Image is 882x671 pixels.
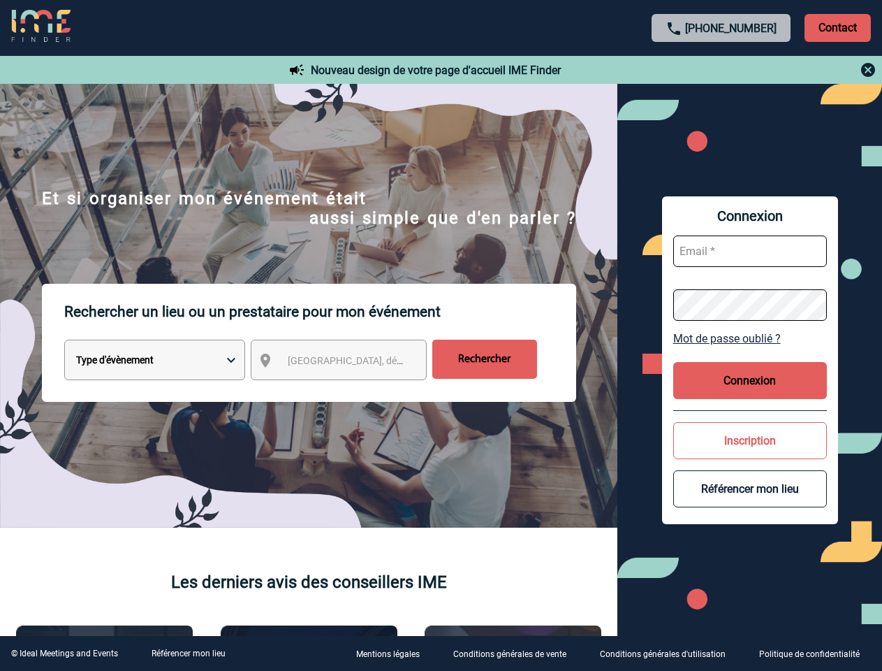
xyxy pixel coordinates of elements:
[356,650,420,660] p: Mentions légales
[759,650,860,660] p: Politique de confidentialité
[804,14,871,42] p: Contact
[453,650,566,660] p: Conditions générales de vente
[345,647,442,661] a: Mentions légales
[673,332,827,345] a: Mot de passe oublié ?
[442,647,589,661] a: Conditions générales de vente
[673,236,827,267] input: Email *
[748,647,882,661] a: Politique de confidentialité
[600,650,726,660] p: Conditions générales d'utilisation
[673,422,827,459] button: Inscription
[673,208,827,224] span: Connexion
[64,284,576,340] p: Rechercher un lieu ou un prestataire pour mon événement
[432,340,537,379] input: Rechercher
[673,470,827,507] button: Référencer mon lieu
[589,647,748,661] a: Conditions générales d'utilisation
[673,362,827,399] button: Connexion
[11,649,118,658] div: © Ideal Meetings and Events
[152,649,226,658] a: Référencer mon lieu
[666,20,682,37] img: call-24-px.png
[288,355,482,366] span: [GEOGRAPHIC_DATA], département, région...
[685,22,777,35] a: [PHONE_NUMBER]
